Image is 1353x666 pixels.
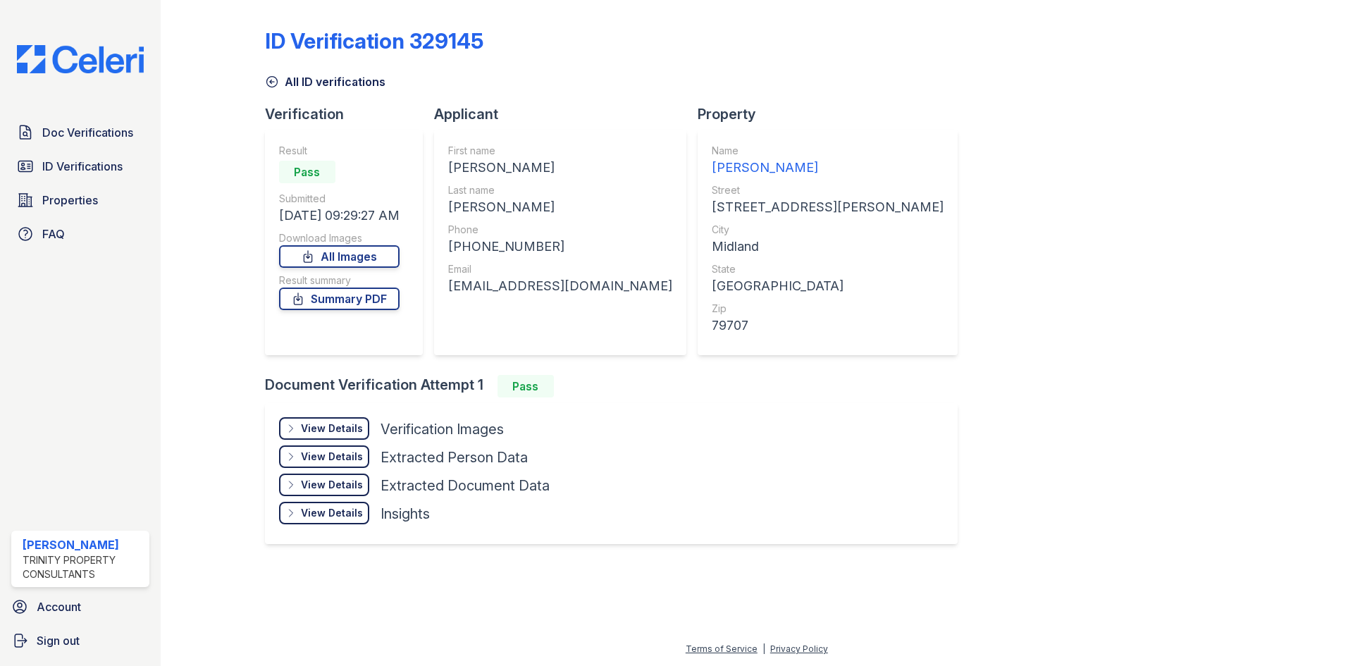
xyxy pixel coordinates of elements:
div: [PERSON_NAME] [712,158,944,178]
div: View Details [301,421,363,436]
div: Download Images [279,231,400,245]
div: [PERSON_NAME] [448,158,672,178]
a: Sign out [6,627,155,655]
a: All Images [279,245,400,268]
div: State [712,262,944,276]
div: Extracted Document Data [381,476,550,495]
div: [PERSON_NAME] [448,197,672,217]
div: View Details [301,506,363,520]
span: Properties [42,192,98,209]
div: [PHONE_NUMBER] [448,237,672,257]
div: Pass [279,161,335,183]
div: View Details [301,478,363,492]
div: Trinity Property Consultants [23,553,144,581]
a: ID Verifications [11,152,149,180]
div: Pass [498,375,554,397]
a: All ID verifications [265,73,385,90]
div: City [712,223,944,237]
div: [STREET_ADDRESS][PERSON_NAME] [712,197,944,217]
div: Extracted Person Data [381,448,528,467]
div: Phone [448,223,672,237]
div: Submitted [279,192,400,206]
a: Account [6,593,155,621]
span: Account [37,598,81,615]
div: View Details [301,450,363,464]
div: [DATE] 09:29:27 AM [279,206,400,226]
a: Name [PERSON_NAME] [712,144,944,178]
div: ID Verification 329145 [265,28,483,54]
a: Doc Verifications [11,118,149,147]
div: Property [698,104,969,124]
div: Last name [448,183,672,197]
div: Applicant [434,104,698,124]
div: Zip [712,302,944,316]
div: Result [279,144,400,158]
div: 79707 [712,316,944,335]
div: Verification Images [381,419,504,439]
div: [PERSON_NAME] [23,536,144,553]
img: CE_Logo_Blue-a8612792a0a2168367f1c8372b55b34899dd931a85d93a1a3d3e32e68fde9ad4.png [6,45,155,73]
a: Privacy Policy [770,643,828,654]
a: Terms of Service [686,643,758,654]
a: FAQ [11,220,149,248]
div: [EMAIL_ADDRESS][DOMAIN_NAME] [448,276,672,296]
div: [GEOGRAPHIC_DATA] [712,276,944,296]
div: Email [448,262,672,276]
span: Sign out [37,632,80,649]
div: Name [712,144,944,158]
span: FAQ [42,226,65,242]
div: Insights [381,504,430,524]
span: ID Verifications [42,158,123,175]
a: Properties [11,186,149,214]
div: Document Verification Attempt 1 [265,375,969,397]
div: Street [712,183,944,197]
div: | [762,643,765,654]
span: Doc Verifications [42,124,133,141]
a: Summary PDF [279,288,400,310]
div: First name [448,144,672,158]
div: Verification [265,104,434,124]
div: Midland [712,237,944,257]
div: Result summary [279,273,400,288]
